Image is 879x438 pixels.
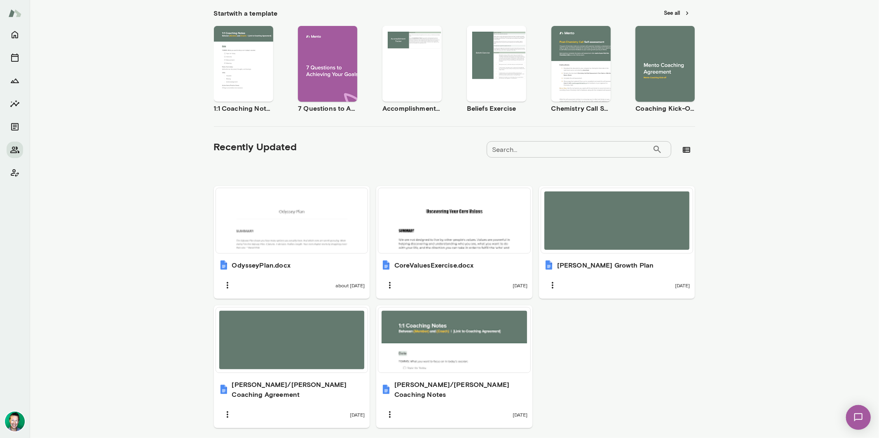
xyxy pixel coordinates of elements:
[7,142,23,158] button: Members
[350,411,365,418] span: [DATE]
[7,119,23,135] button: Documents
[219,260,229,270] img: OdysseyPlan.docx
[544,260,554,270] img: Thomas Growth Plan
[394,380,527,399] h6: [PERSON_NAME]/[PERSON_NAME] Coaching Notes
[232,260,291,270] h6: OdysseyPlan.docx
[298,103,357,113] h6: 7 Questions to Achieving Your Goals
[7,26,23,43] button: Home
[7,96,23,112] button: Insights
[7,72,23,89] button: Growth Plan
[382,103,442,113] h6: Accomplishment Tracker
[394,260,473,270] h6: CoreValuesExercise.docx
[214,8,278,18] h6: Start with a template
[557,260,654,270] h6: [PERSON_NAME] Growth Plan
[232,380,365,399] h6: [PERSON_NAME]/[PERSON_NAME] Coaching Agreement
[381,260,391,270] img: CoreValuesExercise.docx
[214,140,297,153] h5: Recently Updated
[335,282,365,289] span: about [DATE]
[635,103,695,113] h6: Coaching Kick-Off | Coaching Agreement
[219,384,229,394] img: Thomas/Brian Coaching Agreement
[467,103,526,113] h6: Beliefs Exercise
[8,5,21,21] img: Mento
[659,7,695,19] button: See all
[7,165,23,181] button: Client app
[513,411,527,418] span: [DATE]
[381,384,391,394] img: Thomas/Brian Coaching Notes
[214,103,273,113] h6: 1:1 Coaching Notes
[7,49,23,66] button: Sessions
[675,282,690,289] span: [DATE]
[5,412,25,431] img: Brian Lawrence
[551,103,611,113] h6: Chemistry Call Self-Assessment [Coaches only]
[513,282,527,289] span: [DATE]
